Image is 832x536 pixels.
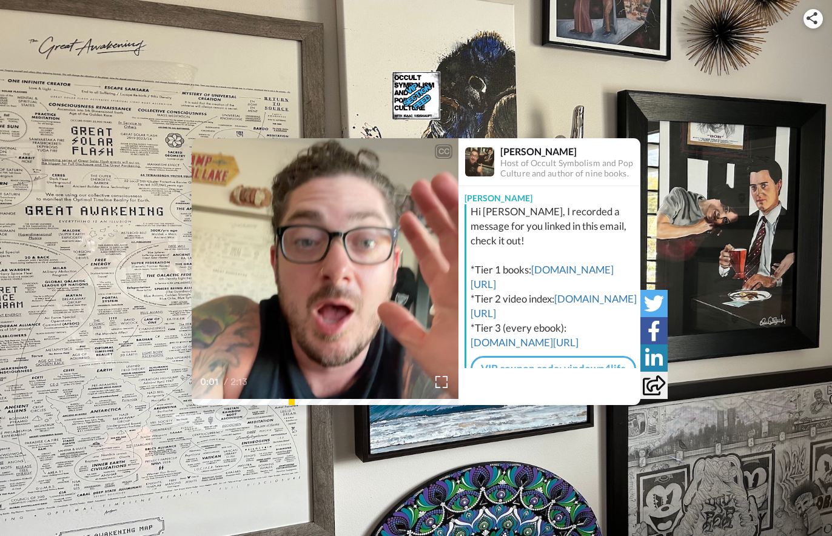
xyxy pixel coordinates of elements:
[230,375,252,389] span: 2:13
[392,72,440,120] img: logo
[471,336,579,349] a: [DOMAIN_NAME][URL]
[471,263,614,290] a: [DOMAIN_NAME][URL]
[471,204,637,350] div: Hi [PERSON_NAME], I recorded a message for you linked in this email, check it out! *Tier 1 books:...
[807,12,817,24] img: ic_share.svg
[200,375,221,389] span: 0:01
[465,147,494,176] img: Profile Image
[436,146,451,158] div: CC
[471,356,636,381] a: VIP coupon code: vipdown4life
[500,158,640,179] div: Host of Occult Symbolism and Pop Culture and author of nine books.
[435,376,448,388] img: Full screen
[458,186,640,204] div: [PERSON_NAME]
[224,375,228,389] span: /
[500,146,640,157] div: [PERSON_NAME]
